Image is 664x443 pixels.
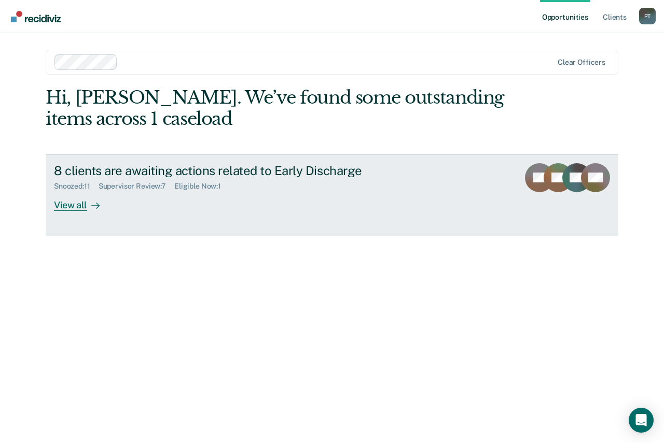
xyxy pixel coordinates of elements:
[46,154,618,236] a: 8 clients are awaiting actions related to Early DischargeSnoozed:11Supervisor Review:7Eligible No...
[629,408,654,433] div: Open Intercom Messenger
[174,182,229,191] div: Eligible Now : 1
[54,163,418,178] div: 8 clients are awaiting actions related to Early Discharge
[11,11,61,22] img: Recidiviz
[99,182,174,191] div: Supervisor Review : 7
[558,58,605,67] div: Clear officers
[639,8,656,24] button: Profile dropdown button
[54,182,99,191] div: Snoozed : 11
[46,87,504,130] div: Hi, [PERSON_NAME]. We’ve found some outstanding items across 1 caseload
[54,191,112,211] div: View all
[639,8,656,24] div: P T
